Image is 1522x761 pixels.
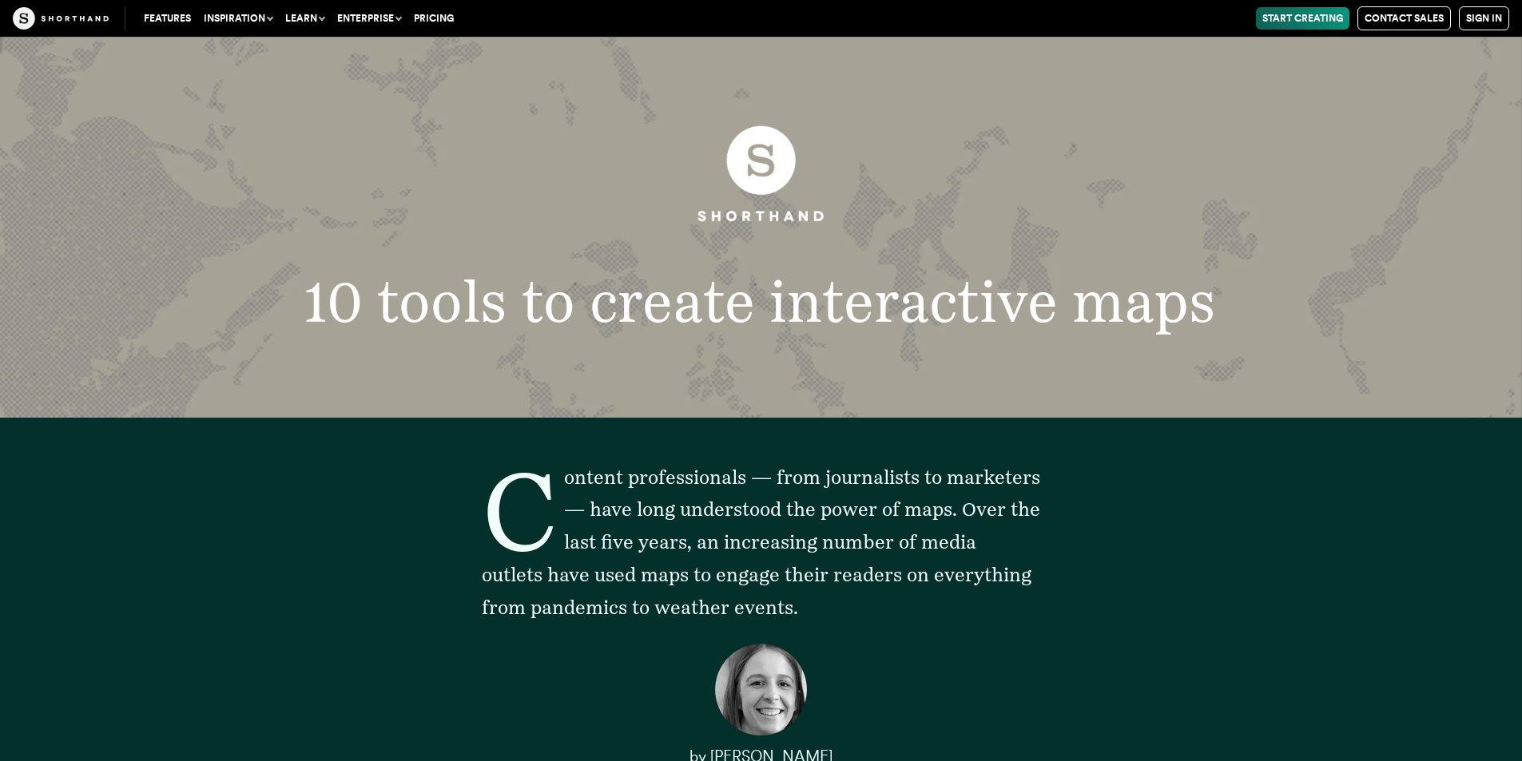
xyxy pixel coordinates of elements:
a: Pricing [407,7,460,30]
a: Features [137,7,197,30]
img: The Craft [13,7,109,30]
h1: 10 tools to create interactive maps [241,273,1280,331]
a: Sign in [1459,6,1509,30]
span: Content professionals — from journalists to marketers — have long understood the power of maps. O... [482,466,1040,619]
a: Contact Sales [1357,6,1451,30]
button: Learn [279,7,331,30]
button: Inspiration [197,7,279,30]
a: Start Creating [1256,7,1349,30]
button: Enterprise [331,7,407,30]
